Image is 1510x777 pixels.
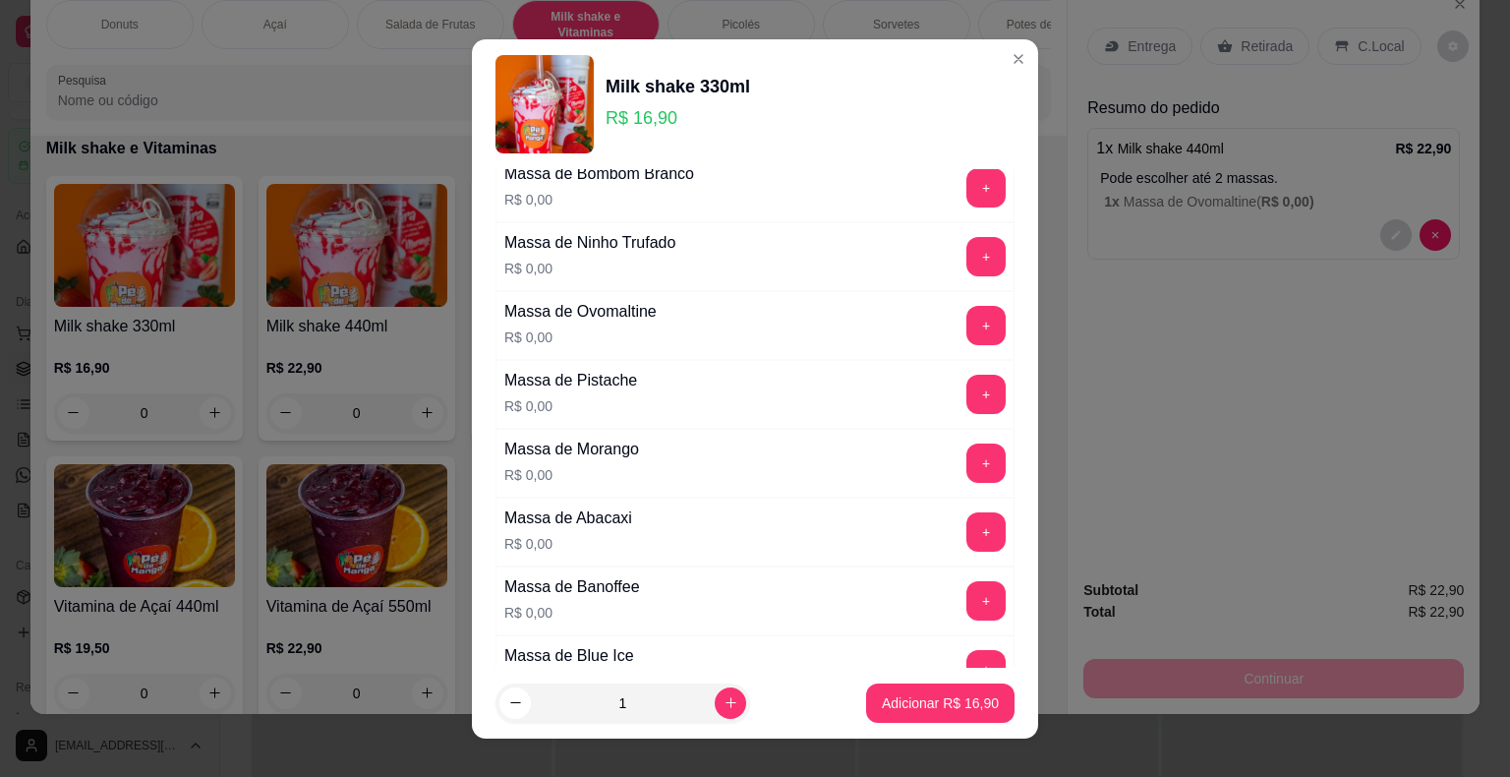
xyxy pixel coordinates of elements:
[495,55,594,153] img: product-image
[966,512,1006,552] button: add
[966,237,1006,276] button: add
[866,684,1015,723] button: Adicionar R$ 16,90
[504,534,632,554] p: R$ 0,00
[504,231,675,255] div: Massa de Ninho Trufado
[966,306,1006,345] button: add
[966,581,1006,621] button: add
[504,465,639,485] p: R$ 0,00
[966,375,1006,414] button: add
[606,73,750,100] div: Milk shake 330ml
[966,444,1006,483] button: add
[499,687,531,719] button: decrease-product-quantity
[1003,43,1034,75] button: Close
[504,396,637,416] p: R$ 0,00
[504,603,640,623] p: R$ 0,00
[606,104,750,132] p: R$ 16,90
[504,438,639,461] div: Massa de Morango
[504,162,694,186] div: Massa de Bombom Branco
[504,300,657,324] div: Massa de Ovomaltine
[504,259,675,278] p: R$ 0,00
[966,650,1006,689] button: add
[504,190,694,209] p: R$ 0,00
[715,687,746,719] button: increase-product-quantity
[504,575,640,599] div: Massa de Banoffee
[504,328,657,347] p: R$ 0,00
[504,644,634,668] div: Massa de Blue Ice
[504,369,637,392] div: Massa de Pistache
[882,693,999,713] p: Adicionar R$ 16,90
[504,507,632,530] div: Massa de Abacaxi
[966,168,1006,208] button: add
